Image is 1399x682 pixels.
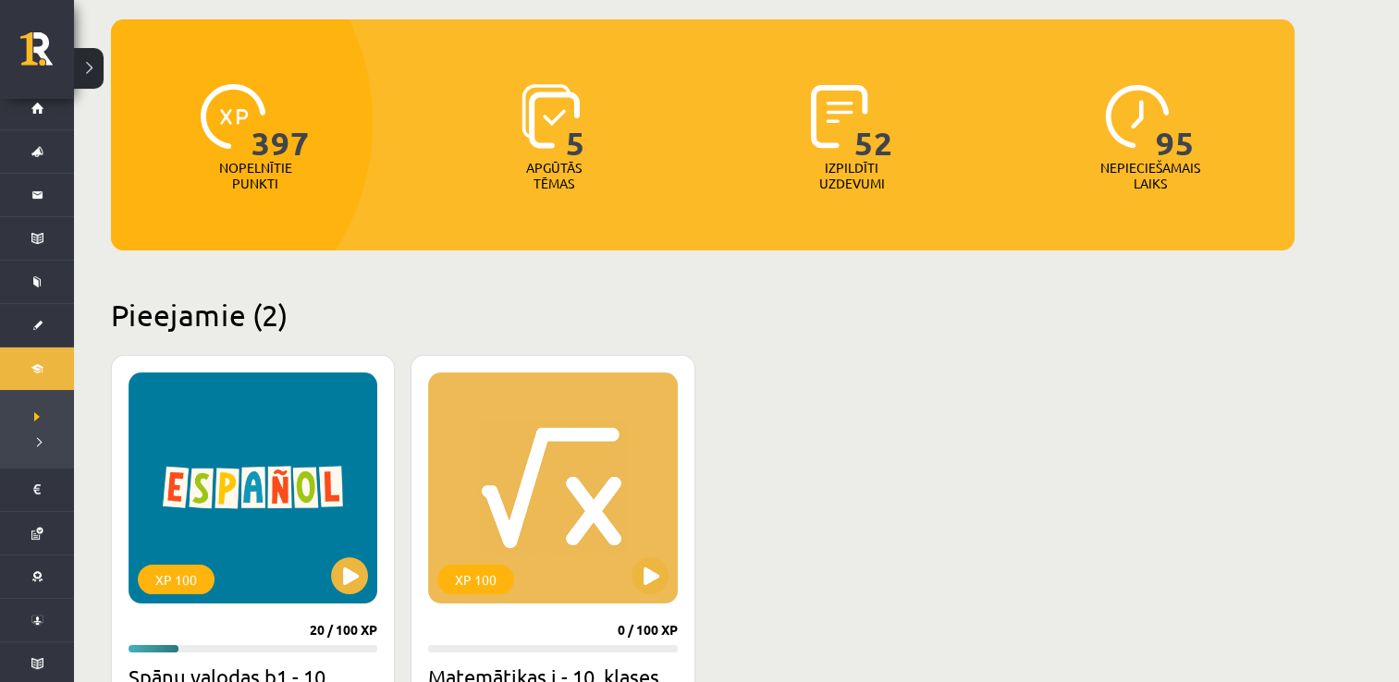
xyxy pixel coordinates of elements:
[252,84,310,160] span: 397
[201,84,265,149] img: icon-xp-0682a9bc20223a9ccc6f5883a126b849a74cddfe5390d2b41b4391c66f2066e7.svg
[219,160,292,191] p: Nopelnītie punkti
[816,160,888,191] p: Izpildīti uzdevumi
[1105,84,1170,149] img: icon-clock-7be60019b62300814b6bd22b8e044499b485619524d84068768e800edab66f18.svg
[1156,84,1195,160] span: 95
[854,84,893,160] span: 52
[522,84,580,149] img: icon-learned-topics-4a711ccc23c960034f471b6e78daf4a3bad4a20eaf4de84257b87e66633f6470.svg
[20,32,74,79] a: Rīgas 1. Tālmācības vidusskola
[138,565,215,594] div: XP 100
[566,84,585,160] span: 5
[518,160,590,191] p: Apgūtās tēmas
[111,297,1295,333] h2: Pieejamie (2)
[437,565,514,594] div: XP 100
[811,84,868,149] img: icon-completed-tasks-ad58ae20a441b2904462921112bc710f1caf180af7a3daa7317a5a94f2d26646.svg
[1100,160,1200,191] p: Nepieciešamais laiks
